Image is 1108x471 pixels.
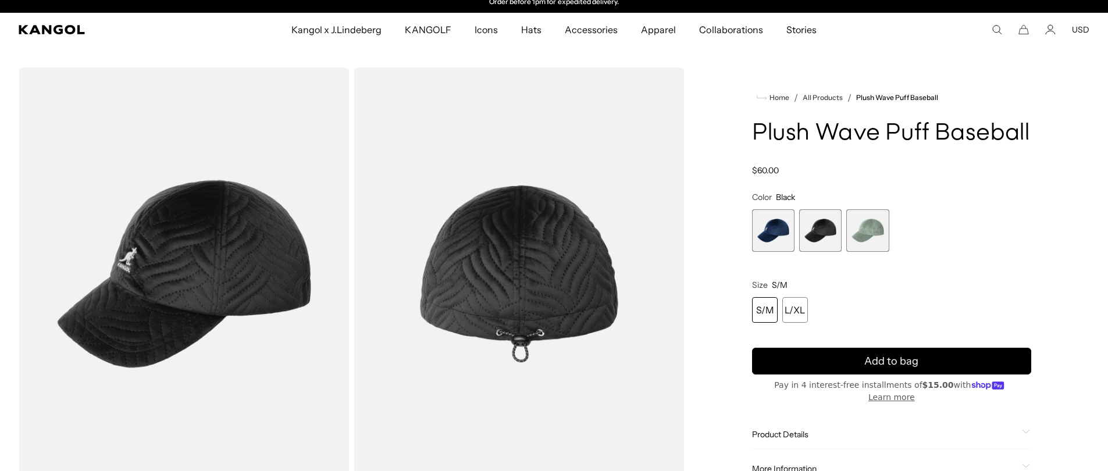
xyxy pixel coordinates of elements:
[629,13,687,47] a: Apparel
[475,13,498,47] span: Icons
[291,13,382,47] span: Kangol x J.Lindeberg
[789,91,798,105] li: /
[1072,24,1089,35] button: USD
[521,13,541,47] span: Hats
[752,209,795,252] label: Blue
[843,91,852,105] li: /
[510,13,553,47] a: Hats
[752,280,768,290] span: Size
[565,13,618,47] span: Accessories
[752,121,1031,147] h1: Plush Wave Puff Baseball
[752,348,1031,374] button: Add to bag
[641,13,676,47] span: Apparel
[864,354,918,369] span: Add to bag
[752,297,778,323] div: S/M
[782,297,808,323] div: L/XL
[752,192,772,202] span: Color
[553,13,629,47] a: Accessories
[1045,24,1056,35] a: Account
[687,13,774,47] a: Collaborations
[405,13,451,47] span: KANGOLF
[803,94,843,102] a: All Products
[280,13,394,47] a: Kangol x J.Lindeberg
[846,209,889,252] label: Sage Green
[776,192,795,202] span: Black
[463,13,510,47] a: Icons
[752,165,779,176] span: $60.00
[1018,24,1029,35] button: Cart
[752,91,1031,105] nav: breadcrumbs
[856,94,938,102] a: Plush Wave Puff Baseball
[752,209,795,252] div: 1 of 3
[799,209,842,252] div: 2 of 3
[786,13,817,47] span: Stories
[775,13,828,47] a: Stories
[799,209,842,252] label: Black
[767,94,789,102] span: Home
[699,13,763,47] span: Collaborations
[757,92,789,103] a: Home
[19,25,193,34] a: Kangol
[992,24,1002,35] summary: Search here
[772,280,788,290] span: S/M
[393,13,462,47] a: KANGOLF
[846,209,889,252] div: 3 of 3
[752,429,1017,440] span: Product Details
